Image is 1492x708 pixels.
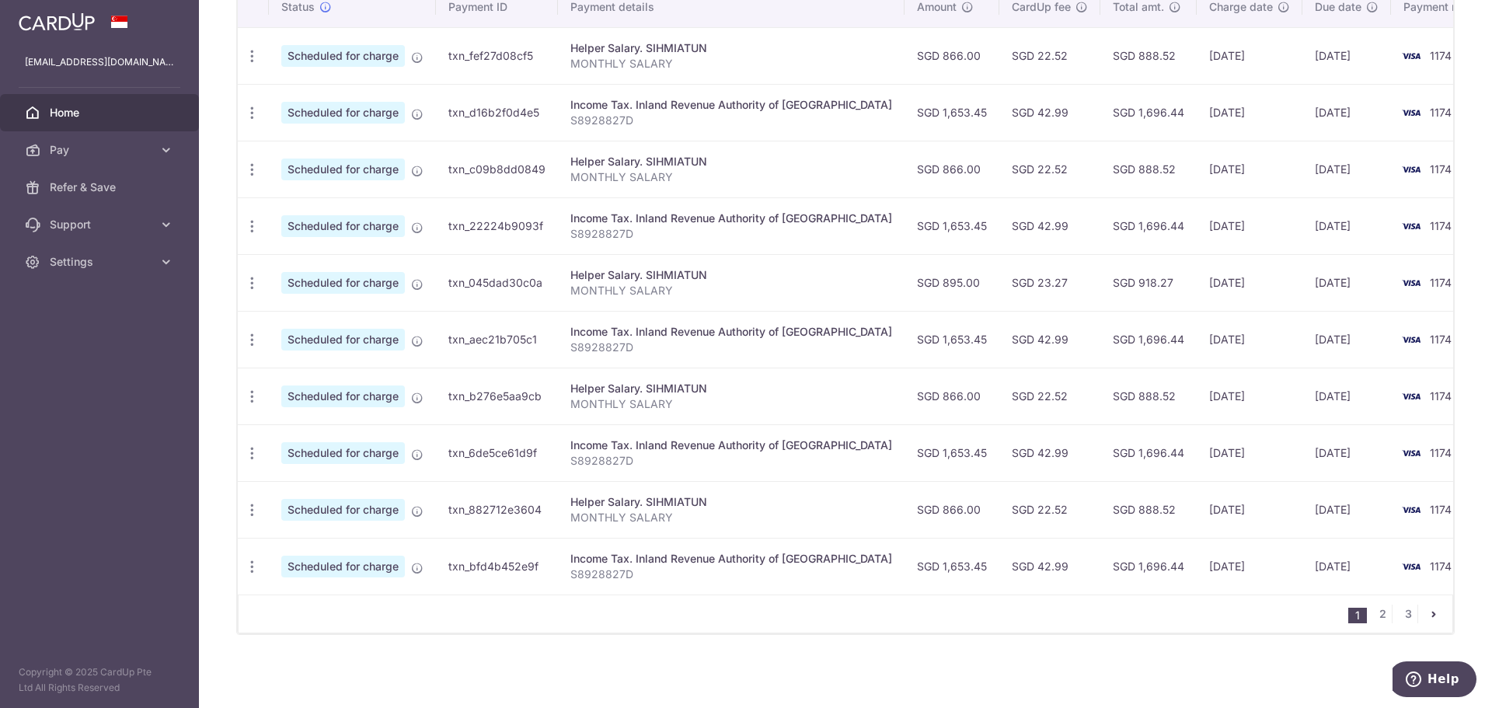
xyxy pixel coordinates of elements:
td: [DATE] [1197,27,1302,84]
td: txn_22224b9093f [436,197,558,254]
p: S8928827D [570,340,892,355]
td: [DATE] [1197,254,1302,311]
img: Bank Card [1396,217,1427,235]
span: Scheduled for charge [281,329,405,351]
span: Scheduled for charge [281,556,405,577]
td: SGD 888.52 [1100,27,1197,84]
div: Helper Salary. SIHMIATUN [570,494,892,510]
td: [DATE] [1302,197,1391,254]
td: [DATE] [1302,311,1391,368]
span: Pay [50,142,152,158]
td: txn_c09b8dd0849 [436,141,558,197]
span: Support [50,217,152,232]
td: txn_6de5ce61d9f [436,424,558,481]
span: Scheduled for charge [281,272,405,294]
p: S8928827D [570,226,892,242]
td: [DATE] [1302,481,1391,538]
img: Bank Card [1396,160,1427,179]
span: 1174 [1430,106,1452,119]
td: [DATE] [1302,27,1391,84]
span: 1174 [1430,276,1452,289]
td: SGD 1,653.45 [905,197,999,254]
td: SGD 1,696.44 [1100,84,1197,141]
td: [DATE] [1197,481,1302,538]
td: txn_045dad30c0a [436,254,558,311]
td: SGD 42.99 [999,84,1100,141]
td: txn_882712e3604 [436,481,558,538]
td: SGD 1,653.45 [905,311,999,368]
p: MONTHLY SALARY [570,283,892,298]
td: SGD 42.99 [999,538,1100,595]
td: [DATE] [1197,368,1302,424]
div: Income Tax. Inland Revenue Authority of [GEOGRAPHIC_DATA] [570,97,892,113]
p: MONTHLY SALARY [570,510,892,525]
span: Scheduled for charge [281,385,405,407]
span: Scheduled for charge [281,102,405,124]
td: SGD 1,653.45 [905,538,999,595]
span: 1174 [1430,333,1452,346]
td: SGD 866.00 [905,27,999,84]
td: SGD 42.99 [999,424,1100,481]
td: SGD 866.00 [905,481,999,538]
td: [DATE] [1197,424,1302,481]
div: Income Tax. Inland Revenue Authority of [GEOGRAPHIC_DATA] [570,438,892,453]
td: txn_fef27d08cf5 [436,27,558,84]
span: 1174 [1430,389,1452,403]
p: MONTHLY SALARY [570,396,892,412]
img: Bank Card [1396,500,1427,519]
p: S8928827D [570,567,892,582]
td: SGD 1,653.45 [905,84,999,141]
span: Settings [50,254,152,270]
td: SGD 22.52 [999,141,1100,197]
td: [DATE] [1302,84,1391,141]
td: SGD 22.52 [999,481,1100,538]
td: txn_aec21b705c1 [436,311,558,368]
iframe: Opens a widget where you can find more information [1393,661,1476,700]
div: Helper Salary. SIHMIATUN [570,381,892,396]
td: [DATE] [1302,141,1391,197]
td: SGD 1,696.44 [1100,311,1197,368]
td: SGD 888.52 [1100,368,1197,424]
td: [DATE] [1197,141,1302,197]
div: Income Tax. Inland Revenue Authority of [GEOGRAPHIC_DATA] [570,324,892,340]
div: Helper Salary. SIHMIATUN [570,40,892,56]
p: MONTHLY SALARY [570,56,892,71]
td: SGD 22.52 [999,27,1100,84]
img: Bank Card [1396,47,1427,65]
td: SGD 866.00 [905,368,999,424]
td: [DATE] [1302,424,1391,481]
img: Bank Card [1396,444,1427,462]
p: MONTHLY SALARY [570,169,892,185]
td: [DATE] [1197,197,1302,254]
a: 2 [1373,605,1392,623]
span: 1174 [1430,503,1452,516]
span: Scheduled for charge [281,159,405,180]
img: Bank Card [1396,103,1427,122]
span: Scheduled for charge [281,215,405,237]
span: 1174 [1430,49,1452,62]
span: 1174 [1430,560,1452,573]
span: 1174 [1430,162,1452,176]
span: Scheduled for charge [281,499,405,521]
nav: pager [1348,595,1452,633]
span: Refer & Save [50,180,152,195]
td: [DATE] [1197,311,1302,368]
td: SGD 888.52 [1100,481,1197,538]
td: txn_b276e5aa9cb [436,368,558,424]
td: txn_bfd4b452e9f [436,538,558,595]
p: S8928827D [570,453,892,469]
div: Income Tax. Inland Revenue Authority of [GEOGRAPHIC_DATA] [570,551,892,567]
span: 1174 [1430,219,1452,232]
td: SGD 42.99 [999,197,1100,254]
span: Scheduled for charge [281,45,405,67]
td: SGD 22.52 [999,368,1100,424]
td: SGD 1,653.45 [905,424,999,481]
td: SGD 895.00 [905,254,999,311]
img: Bank Card [1396,387,1427,406]
td: txn_d16b2f0d4e5 [436,84,558,141]
img: Bank Card [1396,330,1427,349]
p: S8928827D [570,113,892,128]
td: SGD 1,696.44 [1100,197,1197,254]
span: Scheduled for charge [281,442,405,464]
